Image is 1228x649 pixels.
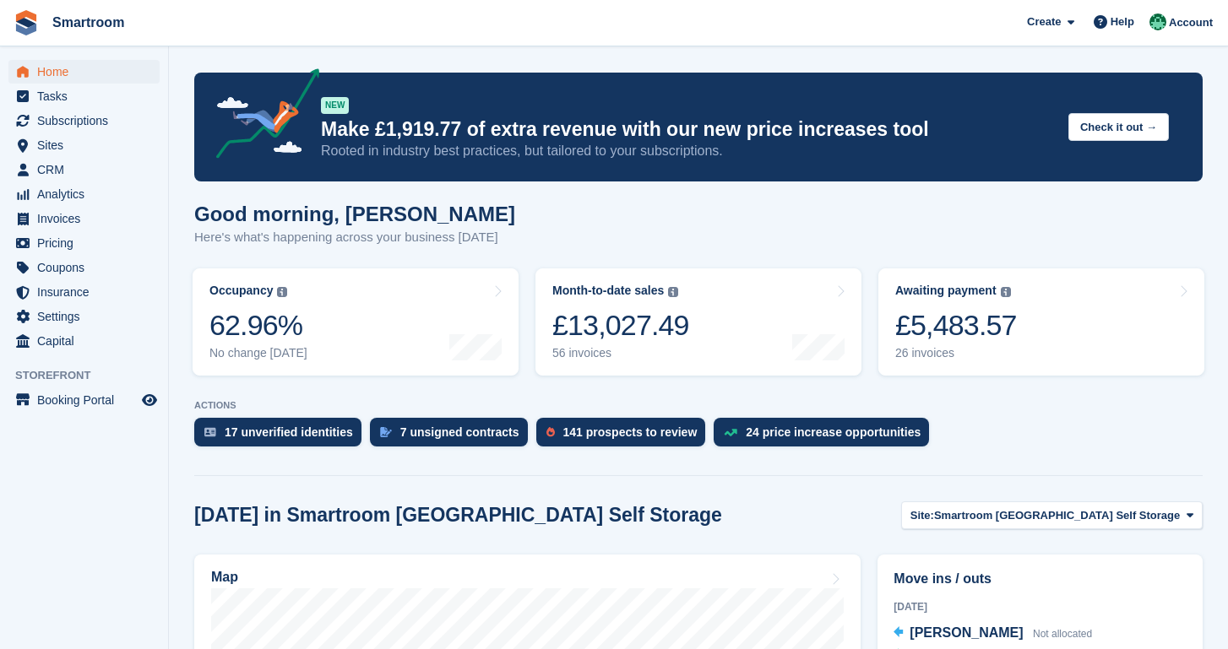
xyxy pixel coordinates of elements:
[15,367,168,384] span: Storefront
[194,400,1203,411] p: ACTIONS
[552,346,689,360] div: 56 invoices
[8,305,160,328] a: menu
[724,429,737,436] img: price_increase_opportunities-93ffe204e8149a01c8c9dc8f82e8f89637d9d84a8eef4429ea346261dce0b2c0.svg
[895,308,1017,343] div: £5,483.57
[37,256,139,279] span: Coupons
[8,388,160,412] a: menu
[209,284,273,298] div: Occupancy
[8,109,160,133] a: menu
[901,501,1203,529] button: Site: Smartroom [GEOGRAPHIC_DATA] Self Storage
[211,570,238,585] h2: Map
[204,427,216,437] img: verify_identity-adf6edd0f0f0b5bbfe63781bf79b02c33cf7c696d77639b501bdc392416b5a36.svg
[37,388,139,412] span: Booking Portal
[8,207,160,230] a: menu
[37,182,139,206] span: Analytics
[535,268,861,376] a: Month-to-date sales £13,027.49 56 invoices
[8,231,160,255] a: menu
[194,203,515,225] h1: Good morning, [PERSON_NAME]
[552,284,664,298] div: Month-to-date sales
[37,231,139,255] span: Pricing
[1149,14,1166,30] img: Jacob Gabriel
[277,287,287,297] img: icon-info-grey-7440780725fd019a000dd9b08b2336e03edf1995a4989e88bcd33f0948082b44.svg
[714,418,937,455] a: 24 price increase opportunities
[8,280,160,304] a: menu
[380,427,392,437] img: contract_signature_icon-13c848040528278c33f63329250d36e43548de30e8caae1d1a13099fd9432cc5.svg
[194,504,722,527] h2: [DATE] in Smartroom [GEOGRAPHIC_DATA] Self Storage
[536,418,715,455] a: 141 prospects to review
[1033,628,1092,640] span: Not allocated
[894,623,1092,645] a: [PERSON_NAME] Not allocated
[37,133,139,157] span: Sites
[910,625,1023,640] span: [PERSON_NAME]
[8,256,160,279] a: menu
[8,60,160,84] a: menu
[1068,113,1169,141] button: Check it out →
[139,390,160,410] a: Preview store
[400,425,519,439] div: 7 unsigned contracts
[668,287,678,297] img: icon-info-grey-7440780725fd019a000dd9b08b2336e03edf1995a4989e88bcd33f0948082b44.svg
[910,507,934,524] span: Site:
[895,284,997,298] div: Awaiting payment
[209,308,307,343] div: 62.96%
[193,268,519,376] a: Occupancy 62.96% No change [DATE]
[1027,14,1061,30] span: Create
[546,427,555,437] img: prospect-51fa495bee0391a8d652442698ab0144808aea92771e9ea1ae160a38d050c398.svg
[1169,14,1213,31] span: Account
[895,346,1017,360] div: 26 invoices
[225,425,353,439] div: 17 unverified identities
[934,507,1180,524] span: Smartroom [GEOGRAPHIC_DATA] Self Storage
[894,569,1187,589] h2: Move ins / outs
[746,425,921,439] div: 24 price increase opportunities
[37,280,139,304] span: Insurance
[37,305,139,328] span: Settings
[194,228,515,247] p: Here's what's happening across your business [DATE]
[321,97,349,114] div: NEW
[1111,14,1134,30] span: Help
[321,117,1055,142] p: Make £1,919.77 of extra revenue with our new price increases tool
[194,418,370,455] a: 17 unverified identities
[37,329,139,353] span: Capital
[370,418,536,455] a: 7 unsigned contracts
[209,346,307,360] div: No change [DATE]
[1001,287,1011,297] img: icon-info-grey-7440780725fd019a000dd9b08b2336e03edf1995a4989e88bcd33f0948082b44.svg
[46,8,131,36] a: Smartroom
[37,207,139,230] span: Invoices
[878,268,1204,376] a: Awaiting payment £5,483.57 26 invoices
[202,68,320,165] img: price-adjustments-announcement-icon-8257ccfd72463d97f412b2fc003d46551f7dbcb40ab6d574587a9cd5c0d94...
[8,182,160,206] a: menu
[8,329,160,353] a: menu
[37,109,139,133] span: Subscriptions
[8,84,160,108] a: menu
[14,10,39,35] img: stora-icon-8386f47178a22dfd0bd8f6a31ec36ba5ce8667c1dd55bd0f319d3a0aa187defe.svg
[552,308,689,343] div: £13,027.49
[37,84,139,108] span: Tasks
[321,142,1055,160] p: Rooted in industry best practices, but tailored to your subscriptions.
[894,599,1187,614] div: [DATE]
[37,60,139,84] span: Home
[8,133,160,157] a: menu
[563,425,698,439] div: 141 prospects to review
[37,158,139,181] span: CRM
[8,158,160,181] a: menu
